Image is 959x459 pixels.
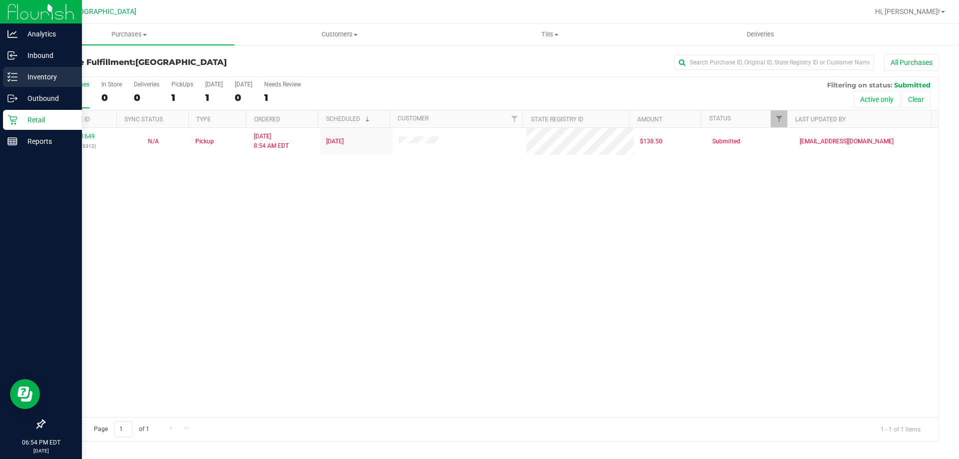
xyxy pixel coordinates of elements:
div: [DATE] [205,81,223,88]
p: [DATE] [4,447,77,455]
a: Scheduled [326,115,372,122]
a: Last Updated By [795,116,846,123]
input: Search Purchase ID, Original ID, State Registry ID or Customer Name... [674,55,874,70]
span: [DATE] [326,137,344,146]
inline-svg: Inventory [7,72,17,82]
span: Submitted [712,137,740,146]
div: 1 [205,92,223,103]
span: Purchases [24,30,234,39]
span: Deliveries [733,30,788,39]
inline-svg: Inbound [7,50,17,60]
p: 06:54 PM EDT [4,438,77,447]
a: State Registry ID [531,116,583,123]
iframe: Resource center [10,379,40,409]
a: Sync Status [124,116,163,123]
div: 0 [235,92,252,103]
input: 1 [114,422,132,437]
a: Deliveries [655,24,866,45]
p: Analytics [17,28,77,40]
span: 1 - 1 of 1 items [873,422,929,437]
p: Outbound [17,92,77,104]
div: 1 [171,92,193,103]
span: [DATE] 8:54 AM EDT [254,132,289,151]
a: Customer [398,115,429,122]
inline-svg: Retail [7,115,17,125]
button: All Purchases [884,54,939,71]
h3: Purchase Fulfillment: [44,58,342,67]
button: N/A [148,137,159,146]
span: Tills [445,30,654,39]
a: Tills [445,24,655,45]
a: Purchases [24,24,234,45]
p: Reports [17,135,77,147]
span: Pickup [195,137,214,146]
span: Submitted [894,81,931,89]
p: Inbound [17,49,77,61]
p: Retail [17,114,77,126]
span: [GEOGRAPHIC_DATA] [68,7,136,16]
inline-svg: Reports [7,136,17,146]
div: 0 [101,92,122,103]
div: In Store [101,81,122,88]
button: Active only [854,91,900,108]
span: Page of 1 [85,422,157,437]
span: Filtering on status: [827,81,892,89]
div: 1 [264,92,301,103]
div: 0 [134,92,159,103]
div: Deliveries [134,81,159,88]
a: Ordered [254,116,280,123]
a: Customers [234,24,445,45]
a: Status [709,115,731,122]
div: [DATE] [235,81,252,88]
span: Hi, [PERSON_NAME]! [875,7,940,15]
div: PickUps [171,81,193,88]
a: Filter [771,110,787,127]
p: Inventory [17,71,77,83]
a: 11811649 [67,133,95,140]
a: Filter [506,110,522,127]
a: Amount [637,116,662,123]
span: $138.50 [640,137,662,146]
span: [EMAIL_ADDRESS][DOMAIN_NAME] [800,137,894,146]
a: Type [196,116,211,123]
inline-svg: Analytics [7,29,17,39]
inline-svg: Outbound [7,93,17,103]
button: Clear [902,91,931,108]
div: Needs Review [264,81,301,88]
span: [GEOGRAPHIC_DATA] [135,57,227,67]
span: Customers [235,30,444,39]
span: Not Applicable [148,138,159,145]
